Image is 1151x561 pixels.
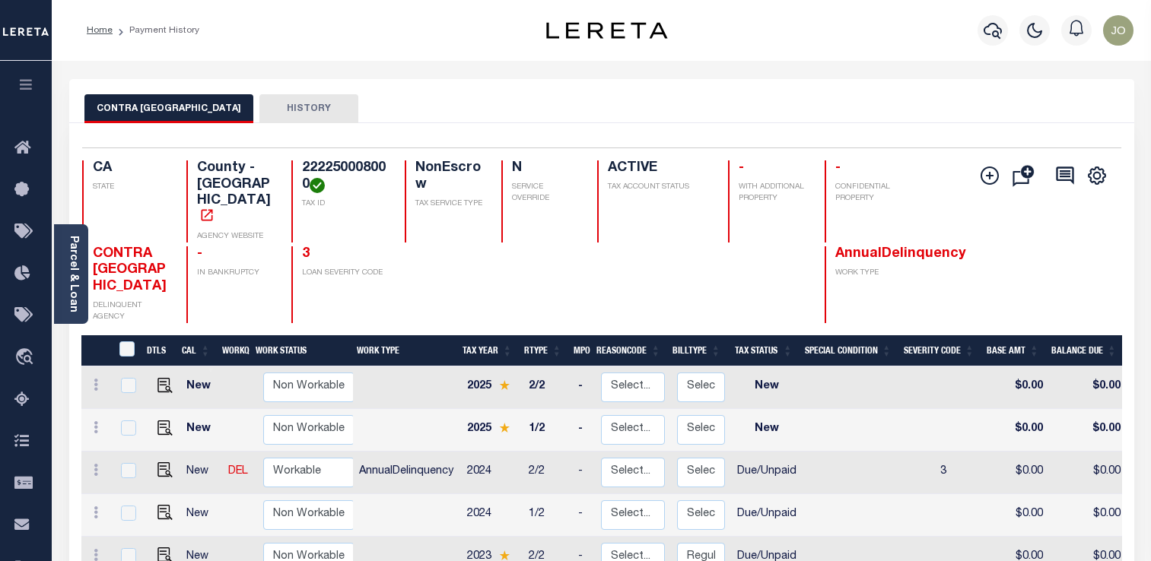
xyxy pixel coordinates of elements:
[572,409,595,452] td: -
[353,452,460,494] td: AnnualDelinquency
[456,335,518,366] th: Tax Year: activate to sort column ascending
[180,494,222,537] td: New
[523,409,572,452] td: 1/2
[518,335,568,366] th: RType: activate to sort column ascending
[901,452,984,494] td: 3
[835,268,911,279] p: WORK TYPE
[835,182,911,204] p: CONFIDENTIAL PROPERTY
[1049,494,1127,537] td: $0.00
[666,335,727,366] th: BillType: activate to sort column ascending
[93,182,169,193] p: STATE
[731,366,803,409] td: New
[568,335,590,366] th: MPO
[461,366,523,409] td: 2025
[727,335,799,366] th: Tax Status: activate to sort column ascending
[87,26,113,35] a: Home
[197,160,273,226] h4: County - [GEOGRAPHIC_DATA]
[228,466,248,477] a: DEL
[835,161,841,175] span: -
[302,198,386,210] p: TAX ID
[180,409,222,452] td: New
[981,335,1045,366] th: Base Amt: activate to sort column ascending
[546,22,668,39] img: logo-dark.svg
[84,94,253,123] button: CONTRA [GEOGRAPHIC_DATA]
[1049,366,1127,409] td: $0.00
[512,160,579,177] h4: N
[197,231,273,242] p: AGENCY WEBSITE
[731,409,803,452] td: New
[302,268,386,279] p: LOAN SEVERITY CODE
[302,160,386,193] h4: 222250008000
[608,160,710,177] h4: ACTIVE
[499,380,510,390] img: Star.svg
[110,335,141,366] th: &nbsp;
[461,409,523,452] td: 2025
[1049,452,1127,494] td: $0.00
[984,452,1049,494] td: $0.00
[984,494,1049,537] td: $0.00
[572,494,595,537] td: -
[113,24,199,37] li: Payment History
[731,452,803,494] td: Due/Unpaid
[799,335,898,366] th: Special Condition: activate to sort column ascending
[14,348,39,368] i: travel_explore
[197,268,273,279] p: IN BANKRUPTCY
[197,247,202,261] span: -
[180,366,222,409] td: New
[608,182,710,193] p: TAX ACCOUNT STATUS
[731,494,803,537] td: Due/Unpaid
[415,160,482,193] h4: NonEscrow
[302,247,310,261] span: 3
[499,423,510,433] img: Star.svg
[1103,15,1134,46] img: svg+xml;base64,PHN2ZyB4bWxucz0iaHR0cDovL3d3dy53My5vcmcvMjAwMC9zdmciIHBvaW50ZXItZXZlbnRzPSJub25lIi...
[984,366,1049,409] td: $0.00
[250,335,353,366] th: Work Status
[93,300,169,323] p: DELINQUENT AGENCY
[216,335,250,366] th: WorkQ
[1049,409,1127,452] td: $0.00
[461,494,523,537] td: 2024
[259,94,358,123] button: HISTORY
[415,198,482,210] p: TAX SERVICE TYPE
[984,409,1049,452] td: $0.00
[68,236,78,312] a: Parcel & Loan
[898,335,981,366] th: Severity Code: activate to sort column ascending
[180,452,222,494] td: New
[93,160,169,177] h4: CA
[739,182,806,204] p: WITH ADDITIONAL PROPERTY
[176,335,216,366] th: CAL: activate to sort column ascending
[93,247,167,293] span: CONTRA [GEOGRAPHIC_DATA]
[523,494,572,537] td: 1/2
[141,335,176,366] th: DTLS
[499,550,510,560] img: Star.svg
[572,366,595,409] td: -
[572,452,595,494] td: -
[590,335,666,366] th: ReasonCode: activate to sort column ascending
[523,452,572,494] td: 2/2
[351,335,456,366] th: Work Type
[835,247,966,261] span: AnnualDelinquency
[739,161,744,175] span: -
[81,335,110,366] th: &nbsp;&nbsp;&nbsp;&nbsp;&nbsp;&nbsp;&nbsp;&nbsp;&nbsp;&nbsp;
[1045,335,1123,366] th: Balance Due: activate to sort column ascending
[523,366,572,409] td: 2/2
[512,182,579,204] p: SERVICE OVERRIDE
[461,452,523,494] td: 2024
